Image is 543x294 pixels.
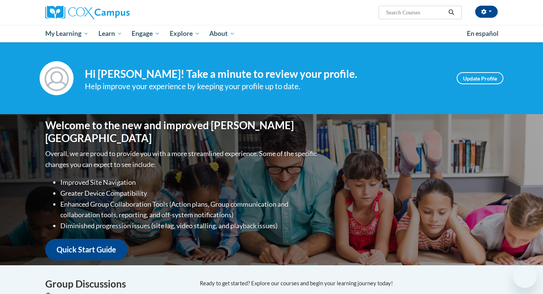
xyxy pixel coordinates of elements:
img: Profile Image [40,61,74,95]
a: Explore [165,25,205,42]
li: Enhanced Group Collaboration Tools (Action plans, Group communication and collaboration tools, re... [60,199,319,221]
span: About [209,29,235,38]
li: Improved Site Navigation [60,177,319,188]
a: Quick Start Guide [45,239,127,260]
h4: Hi [PERSON_NAME]! Take a minute to review your profile. [85,68,445,80]
a: Engage [127,25,165,42]
input: Search Courses [385,8,446,17]
li: Diminished progression issues (site lag, video stalling, and playback issues) [60,220,319,231]
h1: Welcome to the new and improved [PERSON_NAME][GEOGRAPHIC_DATA] [45,119,319,144]
button: Account Settings [475,6,498,18]
li: Greater Device Compatibility [60,188,319,199]
iframe: Button to launch messaging window [513,264,537,288]
p: Overall, we are proud to provide you with a more streamlined experience. Some of the specific cha... [45,148,319,170]
div: Help improve your experience by keeping your profile up to date. [85,80,445,93]
span: Engage [132,29,160,38]
a: My Learning [40,25,94,42]
a: Update Profile [457,72,503,84]
span: My Learning [45,29,89,38]
a: Cox Campus [45,6,189,19]
span: En español [467,29,499,37]
a: Learn [94,25,127,42]
div: Main menu [34,25,509,42]
img: Cox Campus [45,6,130,19]
button: Search [446,8,457,17]
span: Learn [98,29,122,38]
h4: Group Discussions [45,277,189,291]
a: About [205,25,240,42]
a: En español [462,26,503,42]
span: Explore [170,29,200,38]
